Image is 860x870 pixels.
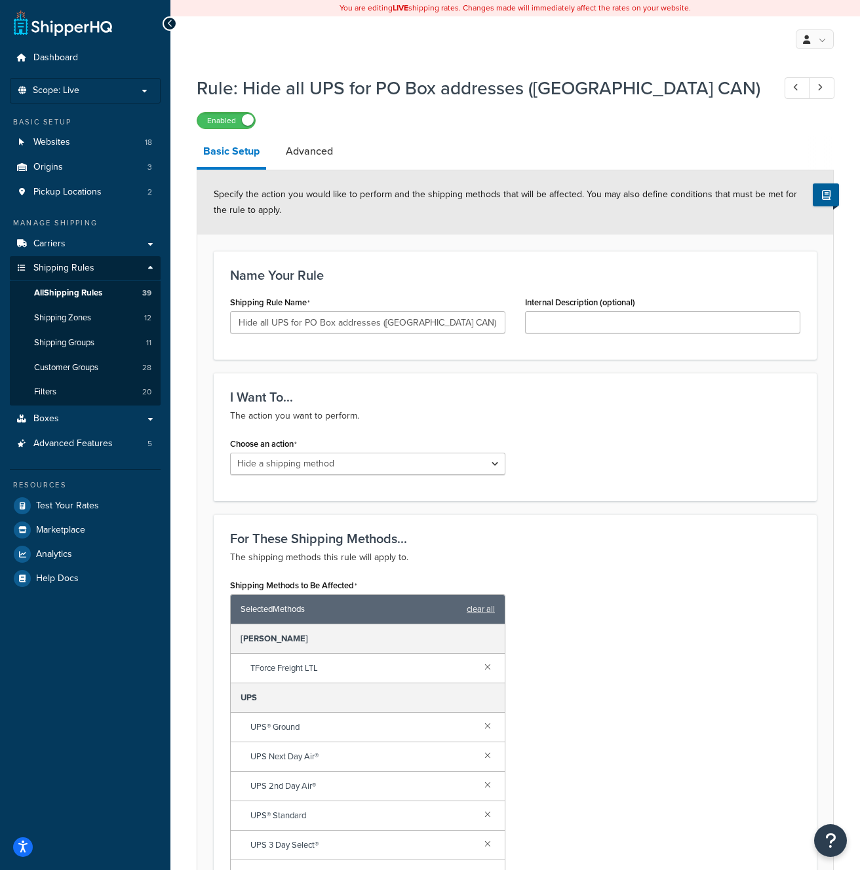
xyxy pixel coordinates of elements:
[230,531,800,546] h3: For These Shipping Methods...
[145,137,152,148] span: 18
[250,747,474,766] span: UPS Next Day Air®
[33,162,63,173] span: Origins
[230,297,310,308] label: Shipping Rule Name
[34,337,94,349] span: Shipping Groups
[250,718,474,736] span: UPS® Ground
[142,288,151,299] span: 39
[250,777,474,795] span: UPS 2nd Day Air®
[147,438,152,449] span: 5
[231,624,505,654] div: [PERSON_NAME]
[10,180,161,204] a: Pickup Locations2
[10,331,161,355] li: Shipping Groups
[147,162,152,173] span: 3
[10,331,161,355] a: Shipping Groups11
[10,256,161,406] li: Shipping Rules
[34,288,102,299] span: All Shipping Rules
[785,77,810,99] a: Previous Record
[230,268,800,282] h3: Name Your Rule
[230,408,800,424] p: The action you want to perform.
[142,387,151,398] span: 20
[34,312,91,324] span: Shipping Zones
[33,438,113,449] span: Advanced Features
[144,312,151,324] span: 12
[10,232,161,256] a: Carriers
[241,600,460,618] span: Selected Methods
[809,77,834,99] a: Next Record
[10,380,161,404] a: Filters20
[33,52,78,64] span: Dashboard
[36,549,72,560] span: Analytics
[230,390,800,404] h3: I Want To...
[10,130,161,155] a: Websites18
[197,75,760,101] h1: Rule: Hide all UPS for PO Box addresses ([GEOGRAPHIC_DATA] CAN)
[813,183,839,206] button: Show Help Docs
[10,117,161,128] div: Basic Setup
[10,306,161,330] li: Shipping Zones
[10,518,161,542] a: Marketplace
[10,542,161,566] a: Analytics
[10,432,161,456] li: Advanced Features
[10,281,161,305] a: AllShipping Rules39
[10,130,161,155] li: Websites
[393,2,408,14] b: LIVE
[230,580,357,591] label: Shipping Methods to Be Affected
[197,136,266,170] a: Basic Setup
[525,297,635,307] label: Internal Description (optional)
[142,362,151,373] span: 28
[10,356,161,380] a: Customer Groups28
[231,683,505,713] div: UPS
[10,180,161,204] li: Pickup Locations
[230,550,800,565] p: The shipping methods this rule will apply to.
[33,85,79,96] span: Scope: Live
[250,806,474,825] span: UPS® Standard
[467,600,495,618] a: clear all
[33,263,94,274] span: Shipping Rules
[10,256,161,280] a: Shipping Rules
[10,380,161,404] li: Filters
[33,137,70,148] span: Websites
[34,387,56,398] span: Filters
[36,573,79,584] span: Help Docs
[10,494,161,518] a: Test Your Rates
[10,356,161,380] li: Customer Groups
[197,113,255,128] label: Enabled
[10,217,161,229] div: Manage Shipping
[214,187,797,217] span: Specify the action you would like to perform and the shipping methods that will be affected. You ...
[279,136,340,167] a: Advanced
[146,337,151,349] span: 11
[10,46,161,70] a: Dashboard
[36,501,99,512] span: Test Your Rates
[250,836,474,854] span: UPS 3 Day Select®
[10,407,161,431] a: Boxes
[10,432,161,456] a: Advanced Features5
[34,362,98,373] span: Customer Groups
[10,480,161,491] div: Resources
[33,187,102,198] span: Pickup Locations
[230,439,297,449] label: Choose an action
[10,155,161,180] li: Origins
[33,238,66,250] span: Carriers
[10,567,161,590] a: Help Docs
[10,155,161,180] a: Origins3
[814,824,847,857] button: Open Resource Center
[36,525,85,536] span: Marketplace
[33,413,59,425] span: Boxes
[147,187,152,198] span: 2
[10,306,161,330] a: Shipping Zones12
[250,659,474,677] span: TForce Freight LTL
